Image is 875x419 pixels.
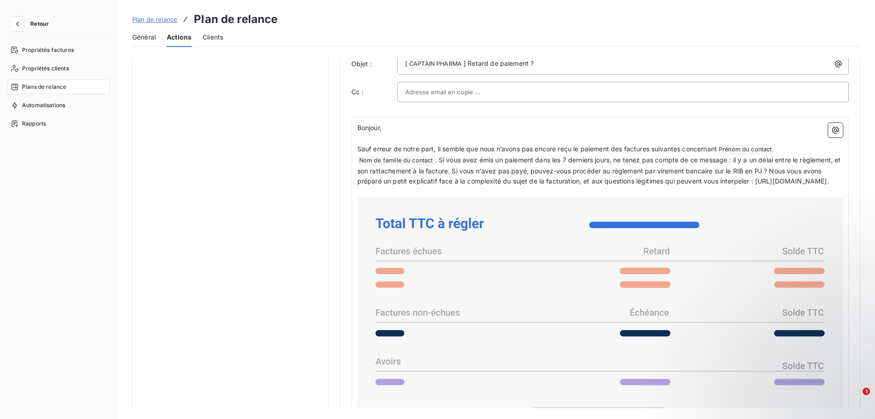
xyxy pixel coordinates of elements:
span: Rapports [22,120,46,128]
span: Plan de relance [132,16,177,23]
span: Objet : [351,59,397,69]
span: Clients [203,33,223,42]
a: Propriétés clients [7,61,110,76]
a: Propriétés factures [7,43,110,57]
span: 1 [863,388,870,395]
h3: Plan de relance [194,11,277,28]
span: Prénom du contact [717,144,773,155]
input: Adresse email en copie ... [405,85,504,99]
button: Retour [7,17,56,31]
span: Retour [30,21,49,27]
span: CAPTAIN PHARMA [408,59,463,69]
span: . Si vous avez émis un paiement dans les 7 derniers jours, ne tenez pas compte de ce message : il... [357,156,843,185]
a: Plans de relance [7,80,110,94]
span: [ [405,59,407,67]
span: Propriétés factures [22,46,74,54]
span: Bonjour, [357,124,382,132]
span: Actions [167,33,192,42]
a: Rapports [7,116,110,131]
iframe: Intercom notifications message [691,330,875,394]
span: Sauf erreur de notre part, il semble que nous n’avons pas encore reçu le paiement des factures su... [357,145,717,153]
a: Automatisations [7,98,110,113]
span: Général [132,33,156,42]
iframe: Intercom live chat [844,388,866,410]
span: ] Retard de paiement ? [463,59,534,67]
span: Propriétés clients [22,64,69,73]
span: Plans de relance [22,83,66,91]
a: Plan de relance [132,15,177,24]
label: Cc : [351,87,397,97]
span: Automatisations [22,101,65,109]
span: Nom de famille du contact [358,155,435,166]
